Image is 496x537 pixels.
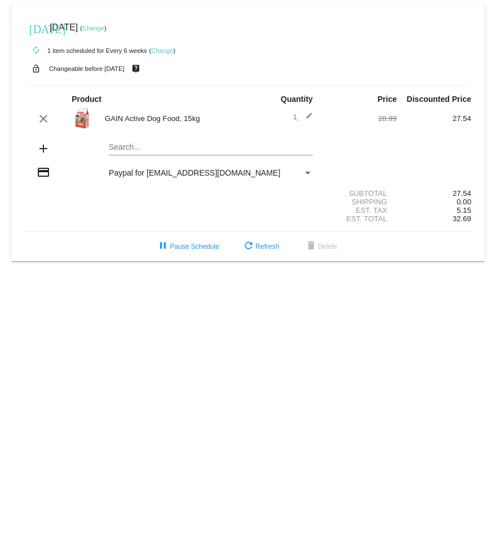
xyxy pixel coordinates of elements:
[397,189,471,198] div: 27.54
[129,61,143,76] mat-icon: live_help
[322,206,397,214] div: Est. Tax
[37,112,50,126] mat-icon: clear
[242,240,255,253] mat-icon: refresh
[233,236,288,257] button: Refresh
[109,143,313,152] input: Search...
[304,243,338,250] span: Delete
[25,47,147,54] small: 1 item scheduled for Every 6 weeks
[299,112,313,126] mat-icon: edit
[37,165,50,179] mat-icon: credit_card
[72,106,94,129] img: 31515.jpg
[82,25,104,32] a: Change
[397,114,471,123] div: 27.54
[322,189,397,198] div: Subtotal
[322,198,397,206] div: Shipping
[378,95,397,104] strong: Price
[49,65,125,72] small: Changeable before [DATE]
[242,243,279,250] span: Refresh
[147,236,228,257] button: Pause Schedule
[453,214,471,223] span: 32.69
[322,214,397,223] div: Est. Total
[151,47,173,54] a: Change
[37,142,50,155] mat-icon: add
[149,47,176,54] small: ( )
[293,113,313,121] span: 1
[99,114,248,123] div: GAIN Active Dog Food, 15kg
[72,95,101,104] strong: Product
[304,240,318,253] mat-icon: delete
[29,21,43,35] mat-icon: [DATE]
[29,44,43,57] mat-icon: autorenew
[109,168,313,177] mat-select: Payment Method
[80,25,107,32] small: ( )
[295,236,347,257] button: Delete
[156,240,170,253] mat-icon: pause
[457,206,471,214] span: 5.15
[281,95,313,104] strong: Quantity
[109,168,280,177] span: Paypal for [EMAIL_ADDRESS][DOMAIN_NAME]
[407,95,471,104] strong: Discounted Price
[322,114,397,123] div: 28.99
[29,61,43,76] mat-icon: lock_open
[156,243,219,250] span: Pause Schedule
[457,198,471,206] span: 0.00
